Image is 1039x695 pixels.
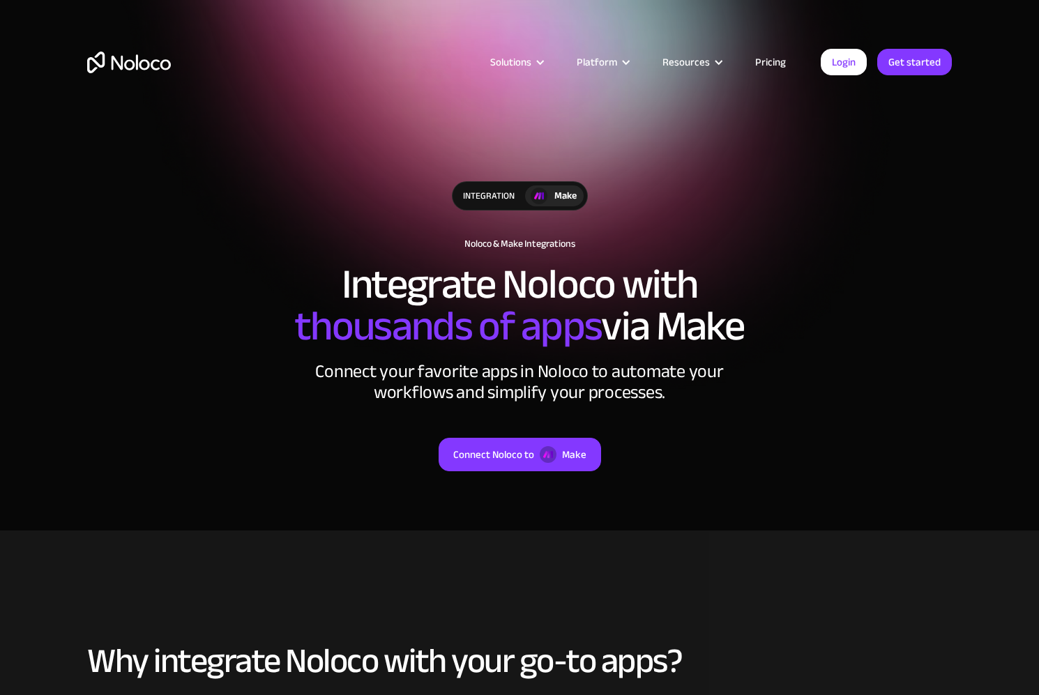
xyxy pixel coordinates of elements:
[310,361,729,403] div: Connect your favorite apps in Noloco to automate your workflows and simplify your processes.
[87,642,952,680] h2: Why integrate Noloco with your go-to apps?
[554,188,577,204] div: Make
[877,49,952,75] a: Get started
[559,53,645,71] div: Platform
[562,445,586,464] div: Make
[87,52,171,73] a: home
[473,53,559,71] div: Solutions
[295,287,601,365] span: thousands of apps
[645,53,738,71] div: Resources
[439,438,601,471] a: Connect Noloco toMake
[577,53,617,71] div: Platform
[87,264,952,347] h2: Integrate Noloco with via Make
[87,238,952,250] h1: Noloco & Make Integrations
[662,53,710,71] div: Resources
[490,53,531,71] div: Solutions
[453,182,525,210] div: integration
[738,53,803,71] a: Pricing
[821,49,867,75] a: Login
[453,445,534,464] div: Connect Noloco to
